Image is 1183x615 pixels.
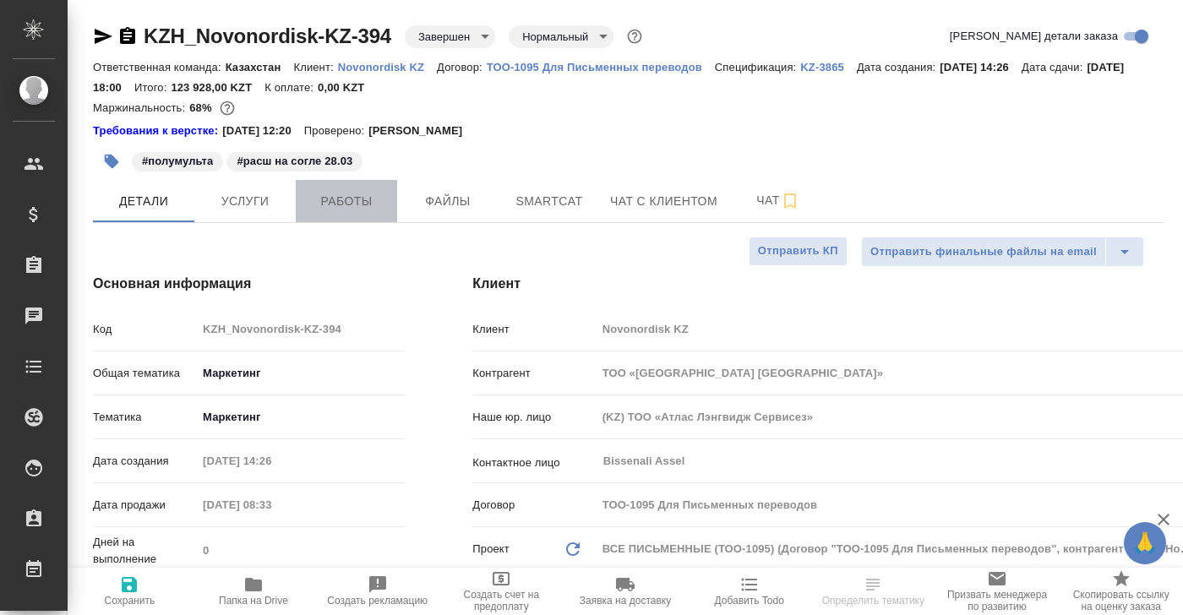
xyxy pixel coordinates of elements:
p: Клиент: [293,61,337,73]
input: Пустое поле [197,493,345,517]
a: Требования к верстке: [93,122,222,139]
button: Создать счет на предоплату [439,568,564,615]
button: Отправить финальные файлы на email [861,237,1106,267]
span: Файлы [407,191,488,212]
p: К оплате: [264,81,318,94]
button: 5488.61 RUB; [216,97,238,119]
p: Спецификация: [715,61,800,73]
p: Контрагент [472,365,596,382]
span: Создать счет на предоплату [450,589,553,612]
input: Пустое поле [197,317,405,341]
p: Дата сдачи: [1022,61,1087,73]
p: Клиент [472,321,596,338]
a: Novonordisk KZ [338,59,437,73]
span: Определить тематику [822,595,924,607]
h4: Основная информация [93,274,405,294]
span: Услуги [204,191,286,212]
span: Чат [738,190,819,211]
p: Казахстан [226,61,294,73]
p: Маржинальность: [93,101,189,114]
button: Нормальный [517,30,593,44]
button: Заявка на доставку [564,568,688,615]
svg: Подписаться [780,191,800,211]
p: Тематика [93,409,197,426]
p: [PERSON_NAME] [368,122,475,139]
p: Итого: [134,81,171,94]
span: [PERSON_NAME] детали заказа [950,28,1118,45]
span: полумульта [130,153,225,167]
p: Договор: [437,61,487,73]
p: KZ-3865 [800,61,857,73]
div: Нажми, чтобы открыть папку с инструкцией [93,122,222,139]
p: #расш на согле 28.03 [237,153,352,170]
span: 🙏 [1131,525,1159,561]
a: KZH_Novonordisk-KZ-394 [144,24,391,47]
span: Призвать менеджера по развитию [946,589,1049,612]
span: Сохранить [105,595,155,607]
p: Проект [472,541,510,558]
button: Создать рекламацию [315,568,439,615]
span: Детали [103,191,184,212]
span: Отправить КП [758,242,838,261]
p: Проверено: [304,122,369,139]
button: Добавить Todo [687,568,811,615]
button: Завершен [413,30,475,44]
span: Создать рекламацию [327,595,428,607]
input: Пустое поле [197,449,345,473]
p: Novonordisk KZ [338,61,437,73]
p: 123 928,00 KZT [171,81,264,94]
p: #полумульта [142,153,213,170]
a: ТОО-1095 Для Письменных переводов [487,59,715,73]
button: 🙏 [1124,522,1166,564]
div: split button [861,237,1144,267]
p: Общая тематика [93,365,197,382]
p: Код [93,321,197,338]
span: Заявка на доставку [580,595,671,607]
button: Скопировать ссылку для ЯМессенджера [93,26,113,46]
p: Дней на выполнение [93,534,197,568]
p: Контактное лицо [472,454,596,471]
p: Ответственная команда: [93,61,226,73]
h4: Клиент [472,274,1164,294]
p: [DATE] 14:26 [940,61,1022,73]
button: Сохранить [68,568,192,615]
div: Завершен [509,25,613,48]
span: Чат с клиентом [610,191,717,212]
span: Smartcat [509,191,590,212]
button: Доп статусы указывают на важность/срочность заказа [624,25,646,47]
button: Отправить КП [749,237,848,266]
button: Скопировать ссылку на оценку заказа [1059,568,1183,615]
p: ТОО-1095 Для Письменных переводов [487,61,715,73]
p: Договор [472,497,596,514]
p: Наше юр. лицо [472,409,596,426]
p: Дата продажи [93,497,197,514]
span: Папка на Drive [219,595,288,607]
button: Определить тематику [811,568,935,615]
span: Работы [306,191,387,212]
input: Пустое поле [197,538,405,563]
div: Завершен [405,25,495,48]
p: Дата создания: [857,61,940,73]
div: Маркетинг [197,403,405,432]
span: Добавить Todo [714,595,783,607]
span: Скопировать ссылку на оценку заказа [1069,589,1173,612]
button: Скопировать ссылку [117,26,138,46]
a: KZ-3865 [800,59,857,73]
p: 0,00 KZT [318,81,377,94]
button: Папка на Drive [192,568,316,615]
p: Дата создания [93,453,197,470]
div: Маркетинг [197,359,405,388]
p: 68% [189,101,215,114]
p: [DATE] 12:20 [222,122,304,139]
button: Добавить тэг [93,143,130,180]
button: Призвать менеджера по развитию [935,568,1060,615]
span: Отправить финальные файлы на email [870,242,1097,262]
